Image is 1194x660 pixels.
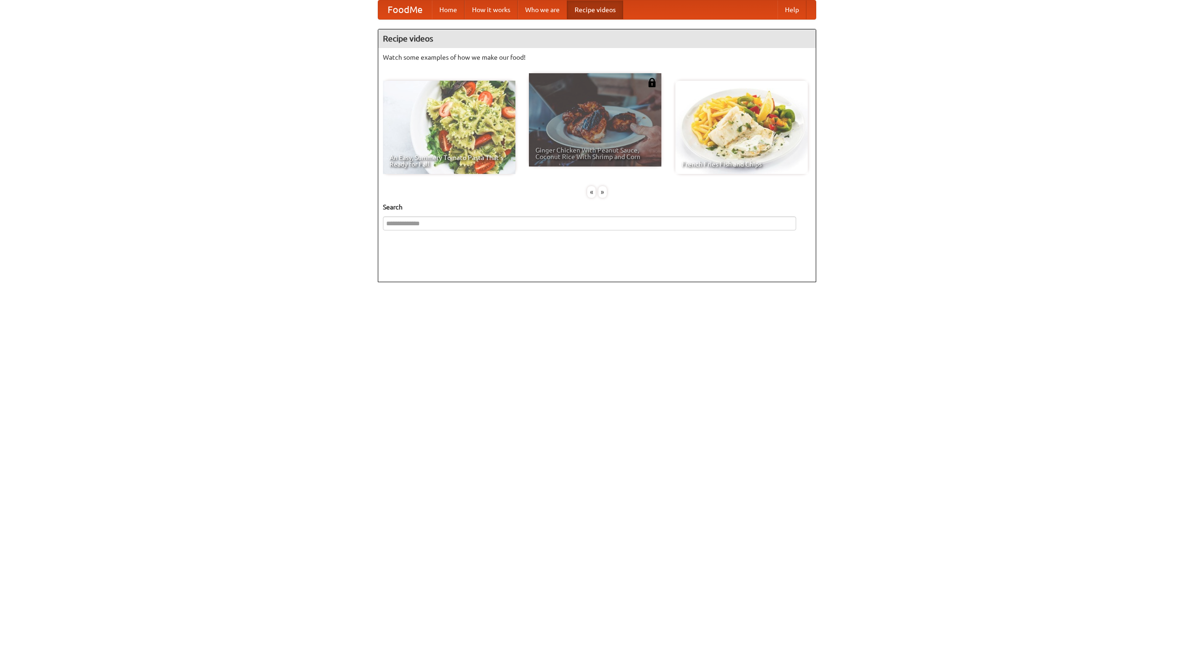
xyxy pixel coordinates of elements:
[682,161,801,167] span: French Fries Fish and Chips
[518,0,567,19] a: Who we are
[389,154,509,167] span: An Easy, Summery Tomato Pasta That's Ready for Fall
[383,81,515,174] a: An Easy, Summery Tomato Pasta That's Ready for Fall
[378,29,816,48] h4: Recipe videos
[598,186,607,198] div: »
[777,0,806,19] a: Help
[465,0,518,19] a: How it works
[675,81,808,174] a: French Fries Fish and Chips
[378,0,432,19] a: FoodMe
[647,78,657,87] img: 483408.png
[432,0,465,19] a: Home
[587,186,596,198] div: «
[383,202,811,212] h5: Search
[567,0,623,19] a: Recipe videos
[383,53,811,62] p: Watch some examples of how we make our food!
